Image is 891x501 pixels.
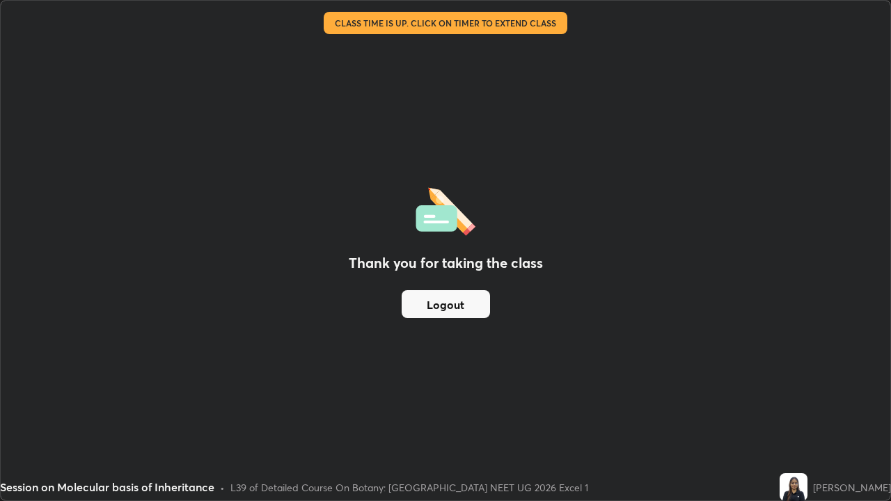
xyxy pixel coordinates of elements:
[780,473,807,501] img: 5dd7e0702dfe4f69bf807b934bb836a9.jpg
[220,480,225,495] div: •
[402,290,490,318] button: Logout
[349,253,543,273] h2: Thank you for taking the class
[230,480,588,495] div: L39 of Detailed Course On Botany: [GEOGRAPHIC_DATA] NEET UG 2026 Excel 1
[813,480,891,495] div: [PERSON_NAME]
[416,183,475,236] img: offlineFeedback.1438e8b3.svg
